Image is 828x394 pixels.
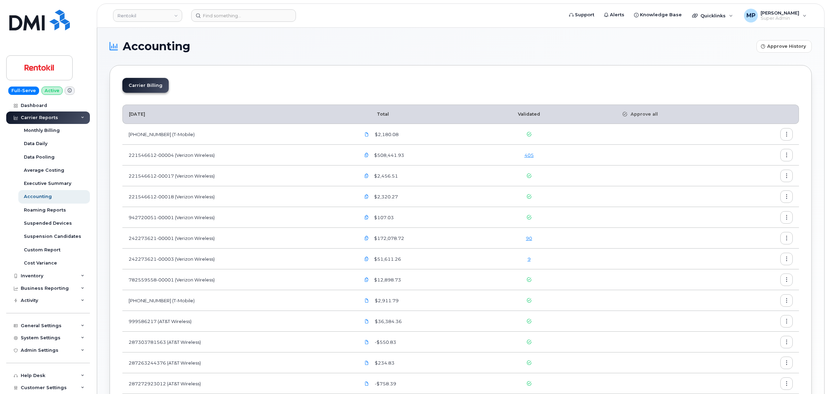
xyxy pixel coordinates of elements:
a: Terminix.999586217_20250914_F.pdf [360,315,373,327]
span: $2,456.51 [373,173,398,179]
a: 287303781563_20250904_F.pdf [360,336,373,348]
td: 221546612-00017 (Verizon Wireless) [122,165,354,186]
td: 242273621-00001 (Verizon Wireless) [122,228,354,249]
td: 782559558-00001 (Verizon Wireless) [122,269,354,290]
span: $107.03 [373,214,394,221]
a: 90 [526,235,532,241]
span: $2,180.08 [373,131,399,138]
td: 287303781563 (AT&T Wireless) [122,332,354,352]
span: Approve all [627,111,658,117]
a: 9 [528,256,531,262]
span: $2,911.79 [373,297,399,304]
iframe: Messenger Launcher [798,364,823,389]
th: Validated [488,105,569,124]
span: $172,078.72 [373,235,404,242]
span: Approve History [767,43,806,50]
td: 942720051-00001 (Verizon Wireless) [122,207,354,228]
span: $36,384.36 [373,318,402,325]
a: 405 [524,152,534,158]
a: 287263244376_20250904_F.pdf [360,357,373,369]
th: [DATE] [122,105,354,124]
td: 221546612-00018 (Verizon Wireless) [122,186,354,207]
span: $234.83 [373,360,394,366]
td: [PHONE_NUMBER] (T-Mobile) [122,124,354,145]
span: $508,441.93 [373,152,404,159]
span: -$758.39 [373,380,396,387]
span: Total [360,111,389,117]
button: Approve History [756,40,812,53]
a: RTK.973294793.statement-DETAIL-Aug16-Sep152025.pdf [360,294,373,306]
a: 287272923012_20250904_F.pdf [360,377,373,389]
span: Accounting [123,41,190,52]
td: 242273621-00003 (Verizon Wireless) [122,249,354,269]
td: 287272923012 (AT&T Wireless) [122,373,354,394]
span: -$550.83 [373,339,396,346]
td: [PHONE_NUMBER] (T-Mobile) [122,290,354,311]
span: $2,320.27 [373,194,398,200]
td: 221546612-00004 (Verizon Wireless) [122,145,354,165]
td: 999586217 (AT&T Wireless) [122,311,354,332]
span: $51,611.26 [373,256,401,262]
a: RTK.957222078.statement-DETAIL-Aug02-Sep012025.pdf [360,128,373,140]
td: 287263244376 (AT&T Wireless) [122,352,354,373]
span: $12,898.73 [373,277,401,283]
